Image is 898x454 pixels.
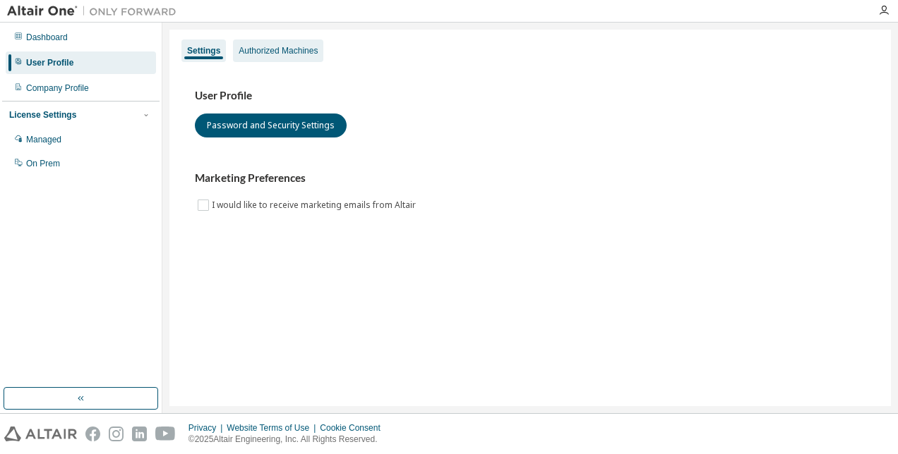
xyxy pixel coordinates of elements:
div: Managed [26,134,61,145]
div: Cookie Consent [320,422,388,434]
img: youtube.svg [155,427,176,441]
div: Company Profile [26,82,89,94]
div: Settings [187,45,220,56]
div: On Prem [26,158,60,169]
img: instagram.svg [109,427,124,441]
h3: User Profile [195,89,866,103]
h3: Marketing Preferences [195,171,866,185]
div: Authorized Machines [239,45,318,56]
div: License Settings [9,109,76,121]
img: altair_logo.svg [4,427,77,441]
img: Altair One [7,4,184,18]
label: I would like to receive marketing emails from Altair [212,197,419,214]
button: Password and Security Settings [195,114,347,137]
div: Privacy [188,422,227,434]
div: User Profile [26,57,73,68]
img: facebook.svg [85,427,100,441]
div: Dashboard [26,32,68,43]
img: linkedin.svg [132,427,147,441]
p: © 2025 Altair Engineering, Inc. All Rights Reserved. [188,434,389,446]
div: Website Terms of Use [227,422,320,434]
